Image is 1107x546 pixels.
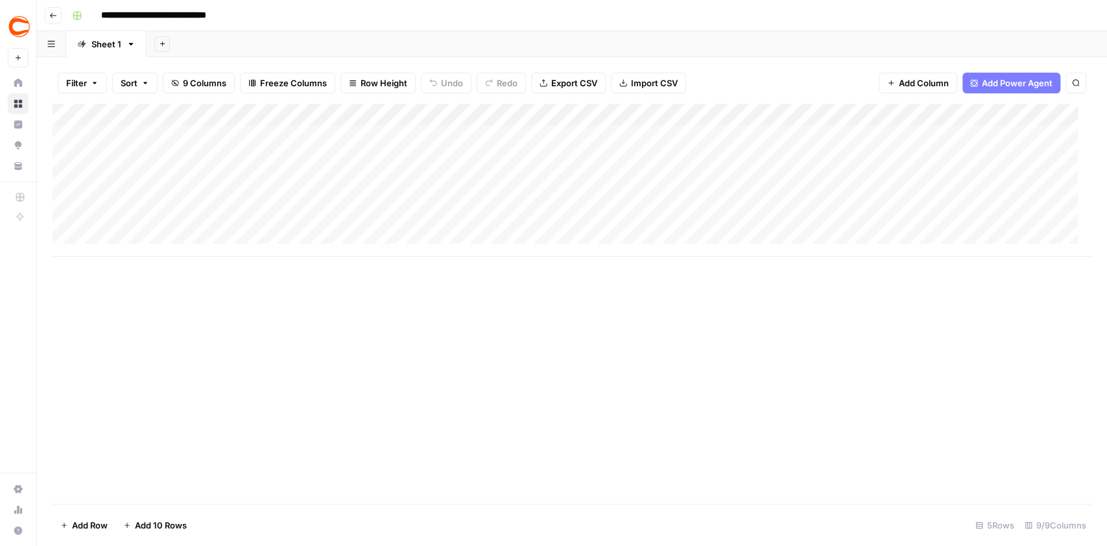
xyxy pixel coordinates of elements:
[899,77,949,89] span: Add Column
[66,31,147,57] a: Sheet 1
[982,77,1053,89] span: Add Power Agent
[8,114,29,135] a: Insights
[112,73,158,93] button: Sort
[421,73,471,93] button: Undo
[8,10,29,43] button: Workspace: Covers
[340,73,416,93] button: Row Height
[163,73,235,93] button: 9 Columns
[531,73,606,93] button: Export CSV
[240,73,335,93] button: Freeze Columns
[8,15,31,38] img: Covers Logo
[8,499,29,520] a: Usage
[121,77,137,89] span: Sort
[879,73,957,93] button: Add Column
[8,93,29,114] a: Browse
[260,77,327,89] span: Freeze Columns
[1019,515,1091,536] div: 9/9 Columns
[58,73,107,93] button: Filter
[361,77,407,89] span: Row Height
[8,73,29,93] a: Home
[611,73,686,93] button: Import CSV
[497,77,518,89] span: Redo
[970,515,1019,536] div: 5 Rows
[631,77,678,89] span: Import CSV
[115,515,195,536] button: Add 10 Rows
[183,77,226,89] span: 9 Columns
[8,479,29,499] a: Settings
[66,77,87,89] span: Filter
[477,73,526,93] button: Redo
[962,73,1060,93] button: Add Power Agent
[8,135,29,156] a: Opportunities
[72,519,108,532] span: Add Row
[8,520,29,541] button: Help + Support
[551,77,597,89] span: Export CSV
[53,515,115,536] button: Add Row
[441,77,463,89] span: Undo
[91,38,121,51] div: Sheet 1
[8,156,29,176] a: Your Data
[135,519,187,532] span: Add 10 Rows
